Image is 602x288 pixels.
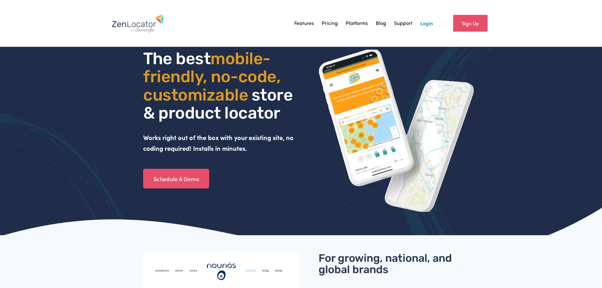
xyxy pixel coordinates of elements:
a: Features [294,19,314,28]
span: store & product locator [143,85,296,123]
a: Login [420,19,433,28]
a: Pricing [322,19,338,28]
a: Blog [376,19,386,28]
a: Schedule A Demo [143,169,209,188]
span: For growing, national, and global brands [319,252,454,276]
span: The best [143,49,210,68]
a: Platforms [346,19,368,28]
img: ZenLocator phone mockup gif [319,50,475,212]
strong: Works right out of the box with your existing site, no coding required! Installs in minutes. [143,133,295,152]
img: Zenlocator [112,14,164,33]
a: Support [394,19,412,28]
span: mobile- friendly, no-code, customizable [143,49,284,104]
a: Sign Up [453,15,488,32]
